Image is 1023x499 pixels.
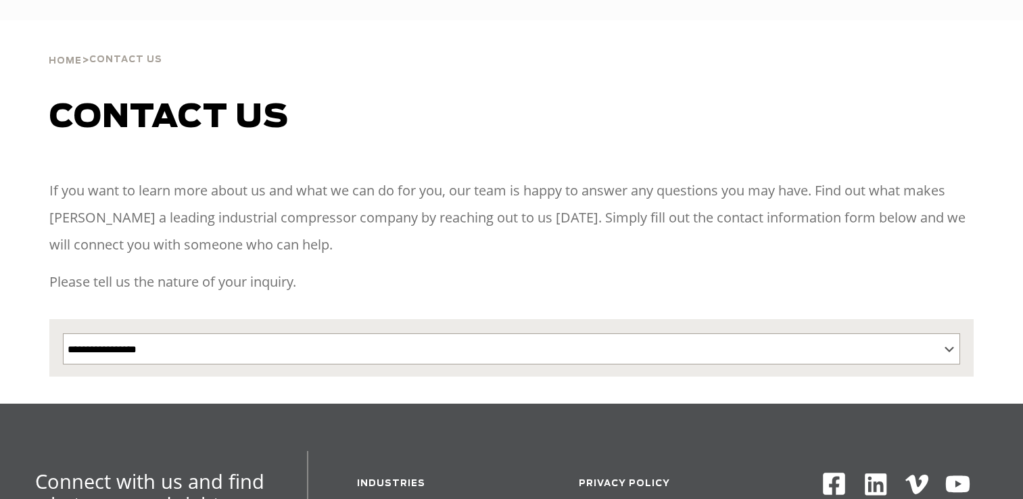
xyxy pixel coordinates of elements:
div: > [49,20,162,72]
a: Industries [357,479,425,488]
a: Privacy Policy [579,479,670,488]
p: If you want to learn more about us and what we can do for you, our team is happy to answer any qu... [49,177,974,258]
img: Youtube [945,471,971,498]
img: Vimeo [905,475,928,494]
img: Linkedin [863,471,889,498]
a: Home [49,54,82,66]
img: Facebook [822,471,847,496]
p: Please tell us the nature of your inquiry. [49,268,974,295]
span: Contact Us [89,55,162,64]
span: Home [49,57,82,66]
span: Contact us [49,101,289,134]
